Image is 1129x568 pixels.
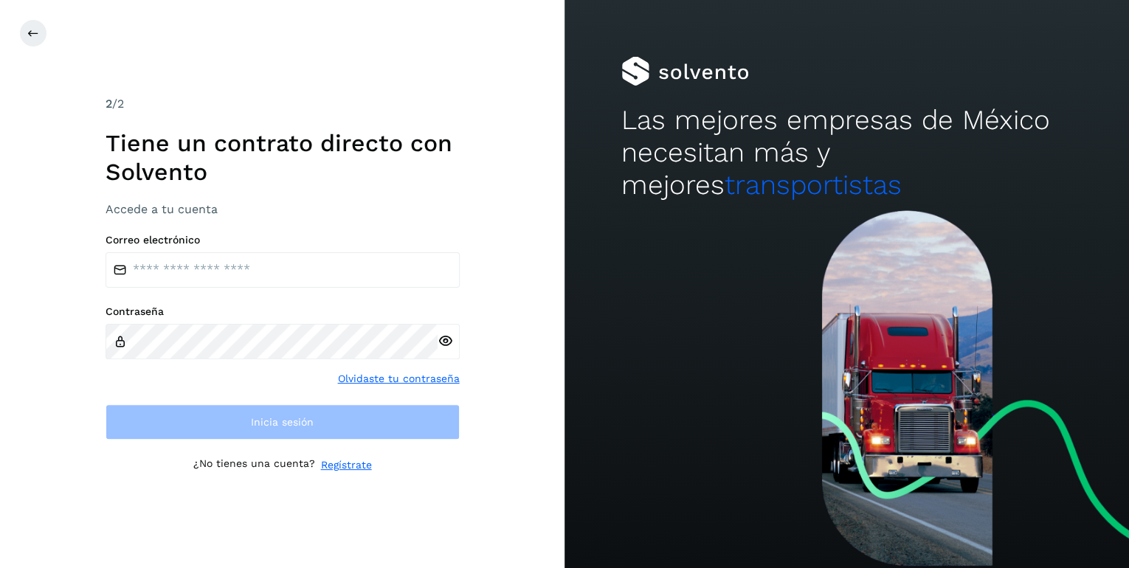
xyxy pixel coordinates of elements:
a: Regístrate [321,457,372,473]
p: ¿No tienes una cuenta? [193,457,315,473]
div: /2 [106,95,460,113]
label: Correo electrónico [106,234,460,246]
label: Contraseña [106,305,460,318]
span: Inicia sesión [251,417,314,427]
button: Inicia sesión [106,404,460,440]
h1: Tiene un contrato directo con Solvento [106,129,460,186]
h2: Las mejores empresas de México necesitan más y mejores [621,104,1073,202]
a: Olvidaste tu contraseña [338,371,460,387]
span: 2 [106,97,112,111]
h3: Accede a tu cuenta [106,202,460,216]
span: transportistas [725,169,902,201]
